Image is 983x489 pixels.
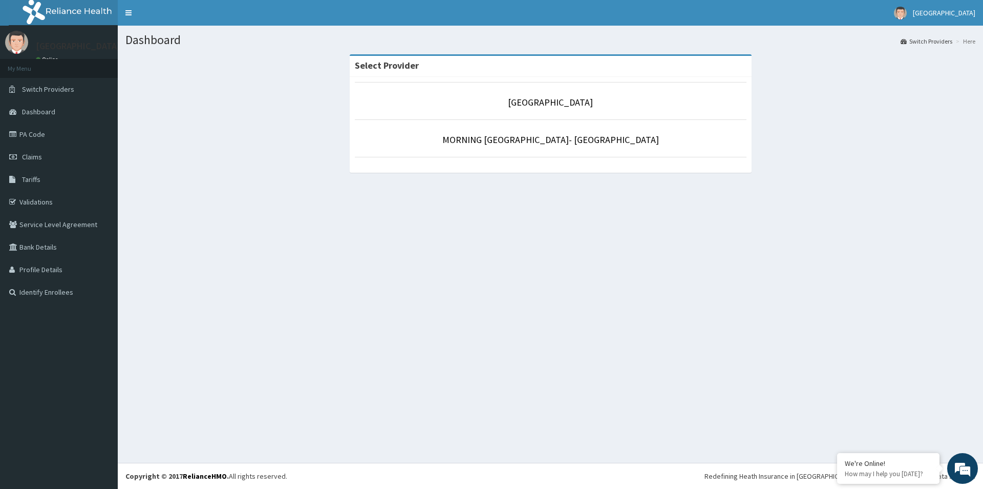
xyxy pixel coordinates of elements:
[36,56,60,63] a: Online
[22,175,40,184] span: Tariffs
[845,470,932,478] p: How may I help you today?
[913,8,975,17] span: [GEOGRAPHIC_DATA]
[125,33,975,47] h1: Dashboard
[508,96,593,108] a: [GEOGRAPHIC_DATA]
[901,37,952,46] a: Switch Providers
[125,472,229,481] strong: Copyright © 2017 .
[118,463,983,489] footer: All rights reserved.
[22,85,74,94] span: Switch Providers
[355,59,419,71] strong: Select Provider
[442,134,659,146] a: MORNING [GEOGRAPHIC_DATA]- [GEOGRAPHIC_DATA]
[845,459,932,468] div: We're Online!
[704,471,975,481] div: Redefining Heath Insurance in [GEOGRAPHIC_DATA] using Telemedicine and Data Science!
[22,152,42,161] span: Claims
[953,37,975,46] li: Here
[22,107,55,116] span: Dashboard
[183,472,227,481] a: RelianceHMO
[894,7,907,19] img: User Image
[5,31,28,54] img: User Image
[36,42,120,51] p: [GEOGRAPHIC_DATA]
